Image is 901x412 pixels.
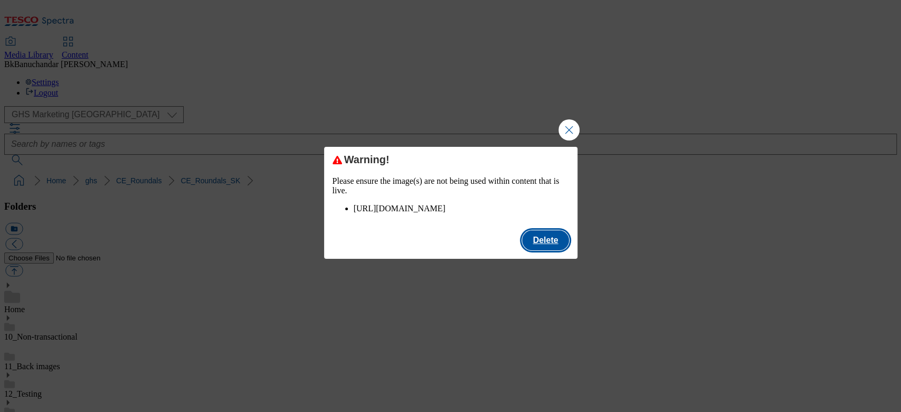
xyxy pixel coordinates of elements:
[333,176,569,195] p: Please ensure the image(s) are not being used within content that is live.
[558,119,580,141] button: Close Modal
[354,204,569,213] li: [URL][DOMAIN_NAME]
[324,147,577,259] div: Modal
[522,230,568,250] button: Delete
[333,153,569,166] div: Warning!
